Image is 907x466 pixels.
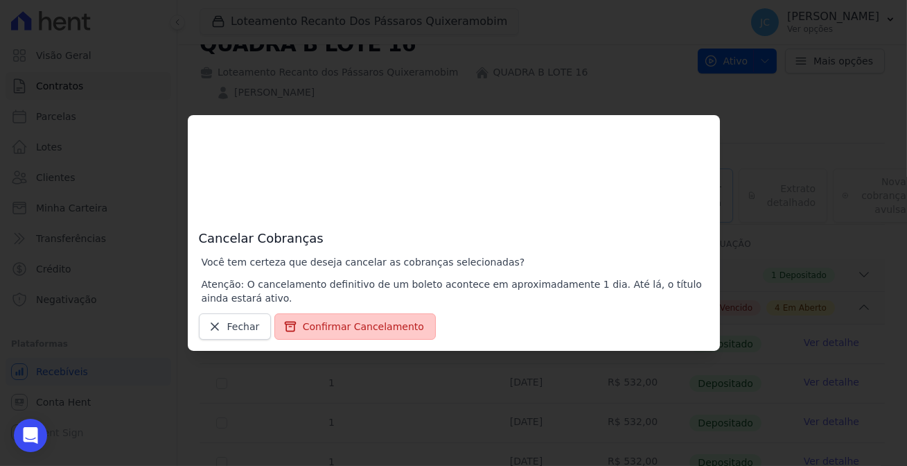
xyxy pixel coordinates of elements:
button: Confirmar Cancelamento [274,313,436,340]
a: Fechar [199,313,272,340]
div: Open Intercom Messenger [14,419,47,452]
p: Você tem certeza que deseja cancelar as cobranças selecionadas? [202,255,709,269]
span: Fechar [227,320,260,334]
h3: Cancelar Cobranças [199,126,709,247]
p: Atenção: O cancelamento definitivo de um boleto acontece em aproximadamente 1 dia. Até lá, o títu... [202,277,709,305]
